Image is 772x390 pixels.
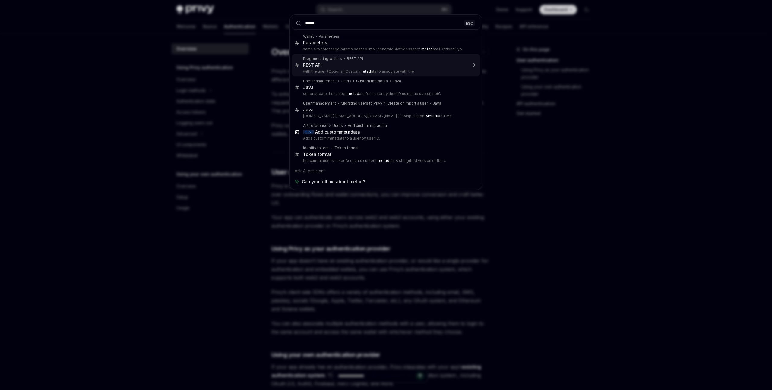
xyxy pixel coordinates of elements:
div: Custom metadata [356,79,388,83]
div: POST [303,130,314,134]
div: Pregenerating wallets [303,56,342,61]
div: Wallet [303,34,314,39]
div: REST API [303,62,322,68]
b: metad [359,69,371,74]
div: Add custom ata [315,129,360,135]
div: Create or import a user [387,101,428,106]
div: Identity tokens [303,146,330,150]
b: Metad [426,114,437,118]
div: Token format [334,146,359,150]
div: REST API [347,56,363,61]
div: ESC [464,20,475,26]
div: Java [393,79,401,83]
div: API reference [303,123,327,128]
b: metad [340,129,353,134]
b: metad [421,47,433,51]
div: Users [332,123,343,128]
div: Token format [303,152,331,157]
div: Java [303,85,314,90]
b: metad [348,91,359,96]
div: Parameters [319,34,339,39]
div: Java [303,107,314,112]
div: Parameters [303,40,327,46]
span: Can you tell me about metad? [302,179,365,185]
div: Add custom metadata [348,123,387,128]
p: set or update the custom ata for a user by their ID using the users().setC [303,91,468,96]
div: Migrating users to Privy [341,101,382,106]
div: Ask AI assistant [292,165,480,176]
b: metad [378,158,389,163]
p: [DOMAIN_NAME]("[EMAIL_ADDRESS][DOMAIN_NAME]") ); Map custom ata = Ma [303,114,468,118]
div: Java [433,101,441,106]
div: User management [303,101,336,106]
p: Adds custom metadata to a user by user ID. [303,136,468,141]
div: User management [303,79,336,83]
div: Users [341,79,351,83]
p: with the user. (Optional) Custom ata to associate with the [303,69,468,74]
p: the current user's linkedAccounts custom_ ata A stringified version of the c [303,158,468,163]
p: same SiweMessageParams passed into "generateSiweMessage". ata (Optional) yo [303,47,468,52]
